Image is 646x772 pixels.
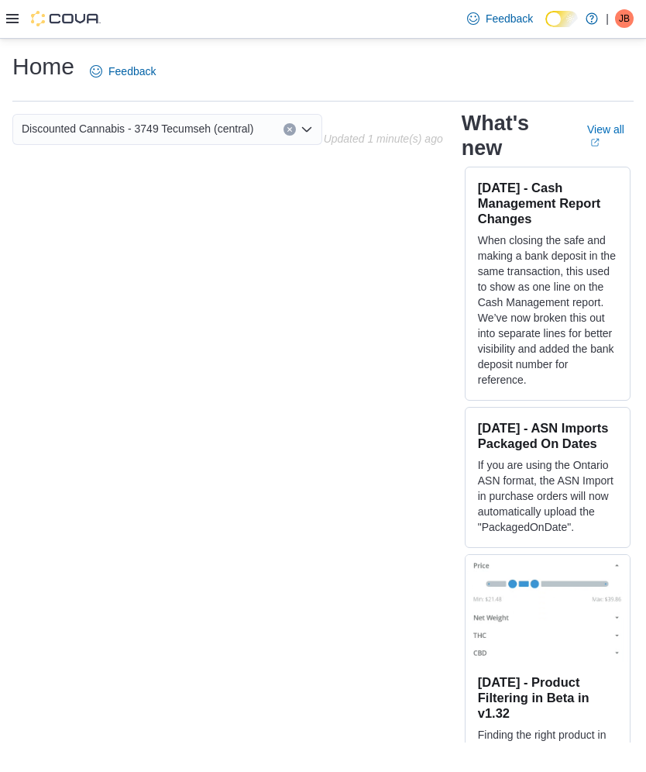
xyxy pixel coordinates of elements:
button: Clear input [283,123,296,136]
button: Open list of options [301,123,313,136]
h3: [DATE] - Cash Management Report Changes [478,180,617,226]
span: JB [619,9,630,28]
a: View allExternal link [587,123,634,148]
svg: External link [590,138,600,147]
span: Feedback [108,64,156,79]
h3: [DATE] - Product Filtering in Beta in v1.32 [478,674,617,721]
p: Updated 1 minute(s) ago [324,133,443,145]
p: When closing the safe and making a bank deposit in the same transaction, this used to show as one... [478,233,617,388]
span: Discounted Cannabis - 3749 Tecumseh (central) [22,119,253,138]
a: Feedback [461,3,539,34]
h2: What's new [462,111,569,160]
span: Feedback [486,11,533,26]
h1: Home [12,51,74,82]
span: Dark Mode [545,27,546,28]
img: Cova [31,11,101,26]
input: Dark Mode [545,11,578,27]
p: | [606,9,609,28]
a: Feedback [84,56,162,87]
div: Jay Berry [615,9,634,28]
p: If you are using the Ontario ASN format, the ASN Import in purchase orders will now automatically... [478,457,617,535]
h3: [DATE] - ASN Imports Packaged On Dates [478,420,617,451]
